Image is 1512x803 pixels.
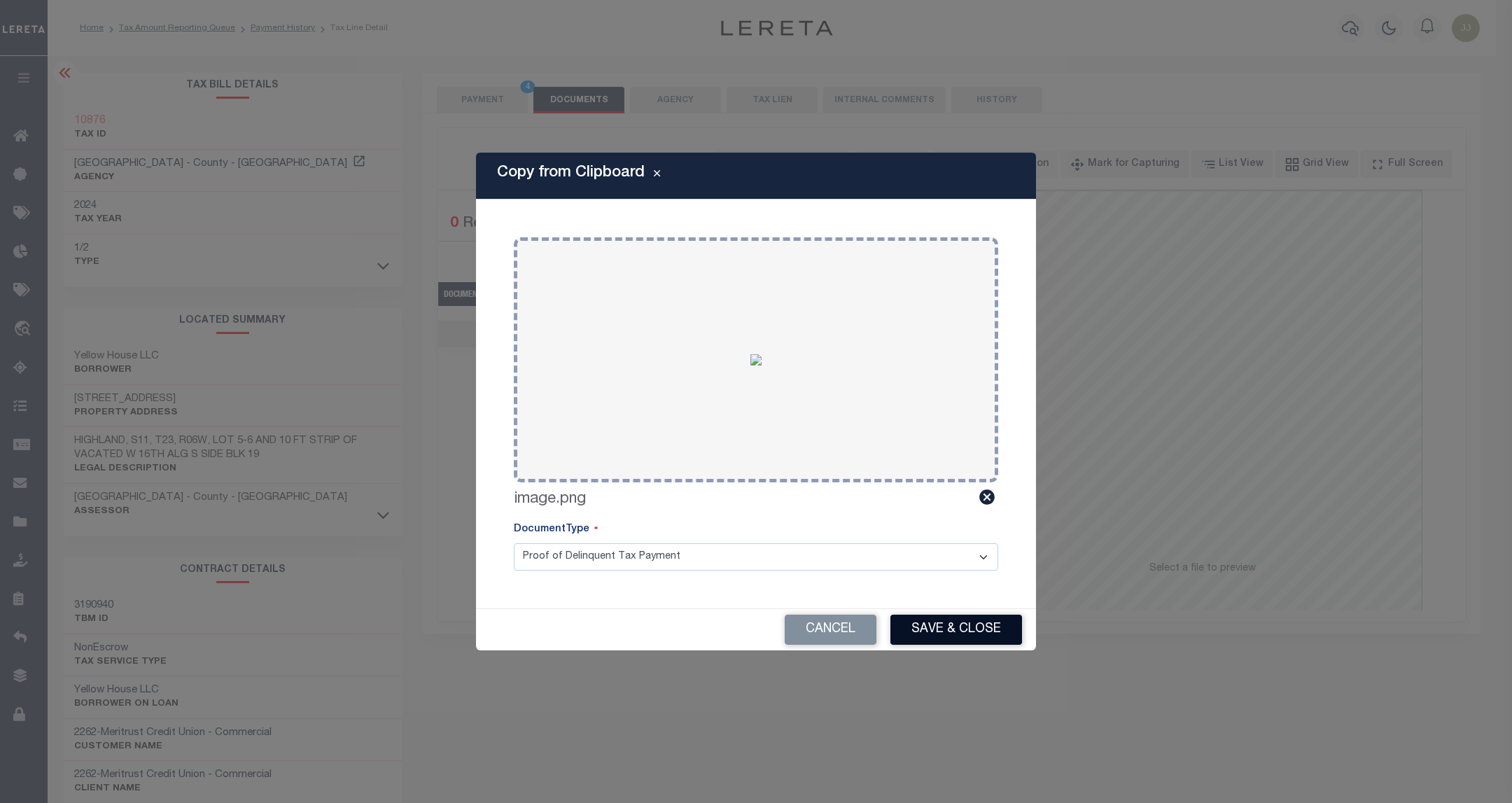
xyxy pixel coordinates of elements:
img: f3ed3cb0-7b67-45c2-ba01-5bfe6d4d5dc5 [750,354,762,365]
h5: Copy from Clipboard [497,164,645,182]
label: DocumentType [514,522,598,538]
button: Close [645,167,669,184]
button: Cancel [785,615,876,645]
button: Save & Close [890,615,1022,645]
label: image.png [514,488,586,511]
